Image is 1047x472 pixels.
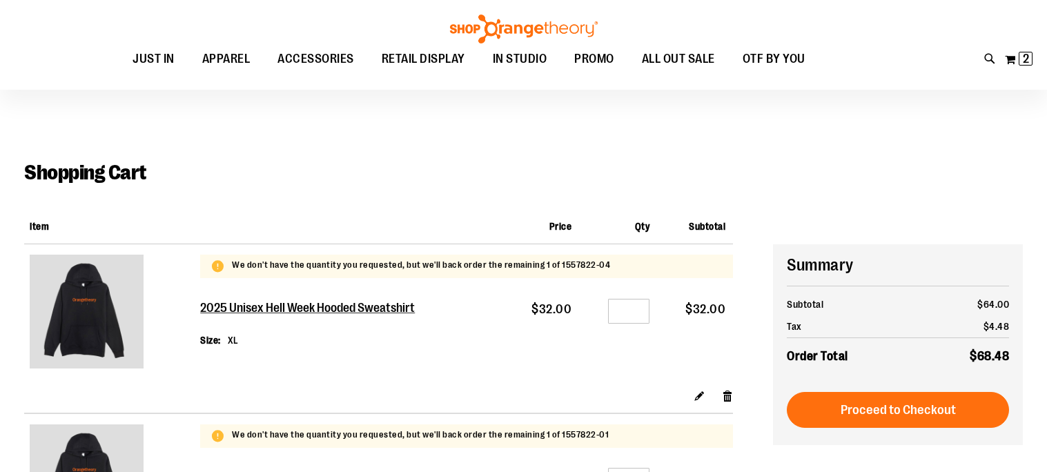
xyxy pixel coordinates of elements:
[493,43,547,75] span: IN STUDIO
[30,255,144,368] img: 2025 Unisex Hell Week Hooded Sweatshirt
[24,161,146,184] span: Shopping Cart
[30,255,195,372] a: 2025 Unisex Hell Week Hooded Sweatshirt
[743,43,805,75] span: OTF BY YOU
[574,43,614,75] span: PROMO
[787,293,925,315] th: Subtotal
[984,321,1010,332] span: $4.48
[30,221,49,232] span: Item
[787,392,1009,428] button: Proceed to Checkout
[642,43,715,75] span: ALL OUT SALE
[635,221,650,232] span: Qty
[787,346,848,366] strong: Order Total
[787,315,925,338] th: Tax
[232,429,609,442] p: We don't have the quantity you requested, but we'll back order the remaining 1 of 1557822-01
[448,14,600,43] img: Shop Orangetheory
[382,43,465,75] span: RETAIL DISPLAY
[133,43,175,75] span: JUST IN
[531,302,571,316] span: $32.00
[549,221,572,232] span: Price
[232,259,610,272] p: We don't have the quantity you requested, but we'll back order the remaining 1 of 1557822-04
[277,43,354,75] span: ACCESSORIES
[722,389,734,403] a: Remove item
[202,43,251,75] span: APPAREL
[200,333,221,347] dt: Size
[841,402,956,417] span: Proceed to Checkout
[787,253,1009,277] h2: Summary
[977,299,1009,310] span: $64.00
[685,302,725,316] span: $32.00
[970,349,1009,363] span: $68.48
[200,301,417,316] a: 2025 Unisex Hell Week Hooded Sweatshirt
[228,333,239,347] dd: XL
[689,221,725,232] span: Subtotal
[1023,52,1029,66] span: 2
